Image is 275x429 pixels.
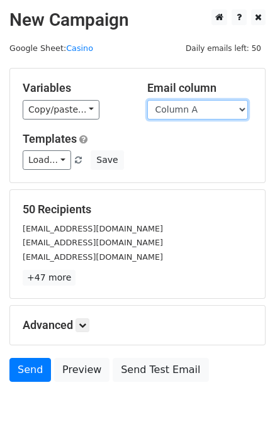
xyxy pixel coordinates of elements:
h5: Email column [147,81,253,95]
a: Send Test Email [113,358,208,382]
a: Preview [54,358,109,382]
small: [EMAIL_ADDRESS][DOMAIN_NAME] [23,252,163,262]
a: Copy/paste... [23,100,99,120]
span: Daily emails left: 50 [181,42,266,55]
a: +47 more [23,270,76,286]
h5: 50 Recipients [23,203,252,216]
a: Casino [66,43,93,53]
h5: Advanced [23,318,252,332]
small: [EMAIL_ADDRESS][DOMAIN_NAME] [23,238,163,247]
a: Templates [23,132,77,145]
iframe: Chat Widget [212,369,275,429]
h2: New Campaign [9,9,266,31]
small: [EMAIL_ADDRESS][DOMAIN_NAME] [23,224,163,233]
small: Google Sheet: [9,43,93,53]
a: Daily emails left: 50 [181,43,266,53]
button: Save [91,150,123,170]
a: Load... [23,150,71,170]
h5: Variables [23,81,128,95]
a: Send [9,358,51,382]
